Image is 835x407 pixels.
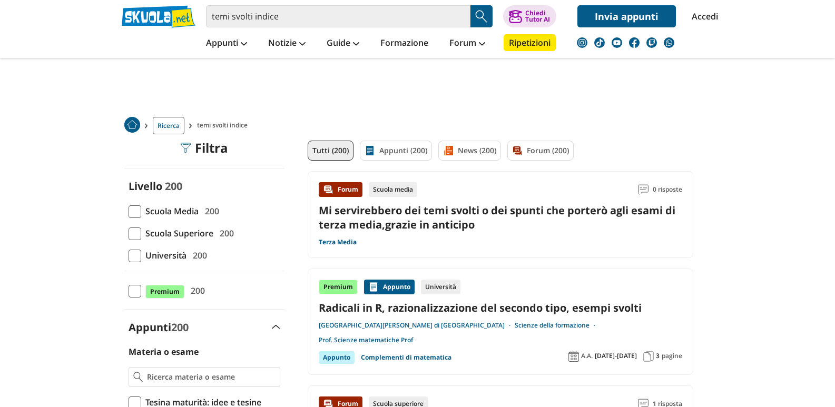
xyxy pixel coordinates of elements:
span: Università [141,249,186,262]
img: Apri e chiudi sezione [272,325,280,329]
a: Formazione [378,34,431,53]
a: Radicali in R, razionalizzazione del secondo tipo, esempi svolti [319,301,682,315]
a: Scienze della formazione [515,321,600,330]
span: 200 [215,226,234,240]
button: ChiediTutor AI [503,5,556,27]
input: Ricerca materia o esame [147,372,275,382]
img: Home [124,117,140,133]
img: Forum contenuto [323,184,333,195]
label: Livello [129,179,162,193]
span: 200 [165,179,182,193]
span: temi svolti indice [197,117,252,134]
a: Appunti [203,34,250,53]
div: Premium [319,280,358,294]
img: Cerca appunti, riassunti o versioni [474,8,489,24]
button: Search Button [470,5,493,27]
span: 200 [201,204,219,218]
img: Commenti lettura [638,184,649,195]
span: Scuola Superiore [141,226,213,240]
div: Forum [319,182,362,197]
span: 200 [189,249,207,262]
img: News filtro contenuto [443,145,454,156]
a: Invia appunti [577,5,676,27]
a: Forum [447,34,488,53]
a: Mi servirebbero dei temi svolti o dei spunti che porterò agli esami di terza media,grazie in anti... [319,203,675,232]
div: Appunto [364,280,415,294]
span: 200 [186,284,205,297]
a: Guide [324,34,362,53]
img: twitch [646,37,657,48]
span: 200 [171,320,189,334]
label: Appunti [129,320,189,334]
span: pagine [662,352,682,360]
img: instagram [577,37,587,48]
label: Materia o esame [129,346,199,358]
a: Notizie [266,34,308,53]
img: Appunti filtro contenuto [365,145,375,156]
div: Appunto [319,351,355,364]
a: News (200) [438,141,501,161]
a: Complementi di matematica [361,351,451,364]
span: 0 risposte [653,182,682,197]
a: Ricerca [153,117,184,134]
div: Chiedi Tutor AI [525,10,550,23]
img: facebook [629,37,640,48]
input: Cerca appunti, riassunti o versioni [206,5,470,27]
a: Appunti (200) [360,141,432,161]
img: Anno accademico [568,351,579,362]
a: Ripetizioni [504,34,556,51]
a: Accedi [692,5,714,27]
span: 3 [656,352,660,360]
img: Appunti contenuto [368,282,379,292]
img: Filtra filtri mobile [180,143,191,153]
div: Scuola media [369,182,417,197]
a: [GEOGRAPHIC_DATA][PERSON_NAME] di [GEOGRAPHIC_DATA] [319,321,515,330]
a: Home [124,117,140,134]
span: A.A. [581,352,593,360]
a: Terza Media [319,238,357,246]
img: Forum filtro contenuto [512,145,523,156]
span: [DATE]-[DATE] [595,352,637,360]
span: Premium [145,285,184,299]
div: Università [421,280,460,294]
a: Tutti (200) [308,141,353,161]
img: youtube [612,37,622,48]
span: Scuola Media [141,204,199,218]
a: Prof. Scienze matematiche Prof [319,336,413,344]
img: WhatsApp [664,37,674,48]
img: Ricerca materia o esame [133,372,143,382]
a: Forum (200) [507,141,574,161]
div: Filtra [180,141,228,155]
img: Pagine [643,351,654,362]
img: tiktok [594,37,605,48]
